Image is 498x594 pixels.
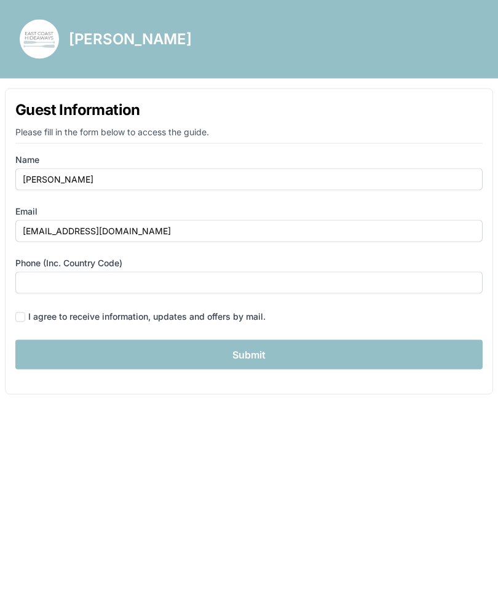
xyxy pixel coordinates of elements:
img: 4r18x0cdf2m4y1nhegqdziacqyeb [20,20,59,59]
label: Email [15,205,483,218]
label: Name [15,154,483,166]
h1: Guest Information [15,99,483,121]
p: Please fill in the form below to access the guide. [15,126,483,144]
label: Phone (inc. country code) [15,257,483,269]
a: [PERSON_NAME] [20,20,192,59]
div: I agree to receive information, updates and offers by mail. [28,311,266,323]
input: Submit [15,340,483,370]
h3: [PERSON_NAME] [69,30,192,49]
